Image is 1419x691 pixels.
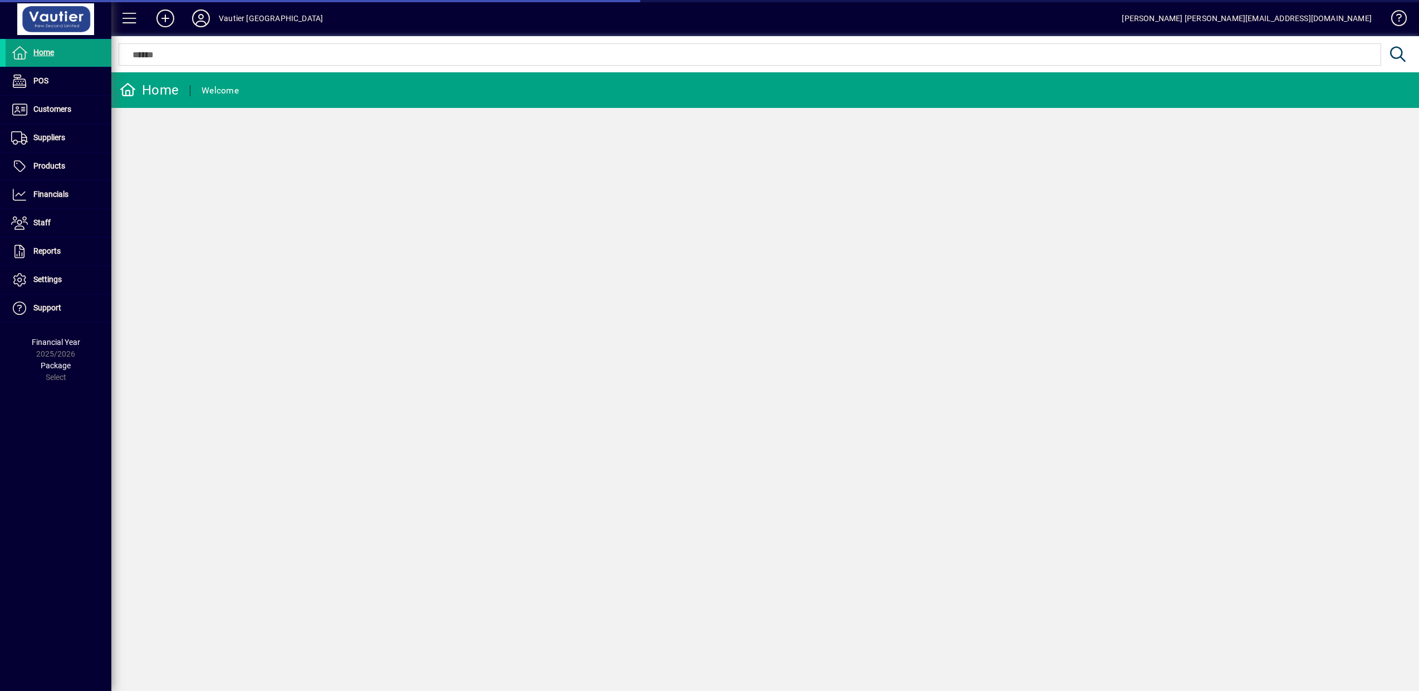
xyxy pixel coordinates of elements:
[33,246,61,255] span: Reports
[33,218,51,227] span: Staff
[33,275,62,284] span: Settings
[6,67,111,95] a: POS
[33,133,65,142] span: Suppliers
[183,8,219,28] button: Profile
[6,266,111,294] a: Settings
[1122,9,1372,27] div: [PERSON_NAME] [PERSON_NAME][EMAIL_ADDRESS][DOMAIN_NAME]
[6,152,111,180] a: Products
[32,338,80,347] span: Financial Year
[6,181,111,209] a: Financials
[6,238,111,265] a: Reports
[202,82,239,100] div: Welcome
[33,161,65,170] span: Products
[33,105,71,113] span: Customers
[120,81,179,99] div: Home
[6,294,111,322] a: Support
[33,76,48,85] span: POS
[33,48,54,57] span: Home
[6,209,111,237] a: Staff
[41,361,71,370] span: Package
[6,96,111,124] a: Customers
[33,303,61,312] span: Support
[6,124,111,152] a: Suppliers
[1383,2,1405,38] a: Knowledge Base
[219,9,323,27] div: Vautier [GEOGRAPHIC_DATA]
[148,8,183,28] button: Add
[33,190,68,199] span: Financials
